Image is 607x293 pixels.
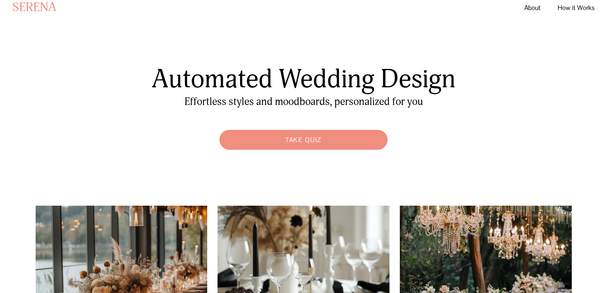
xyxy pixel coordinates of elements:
[216,126,391,153] a: Take Quiz
[558,1,595,15] a: How it Works
[185,95,423,108] span: Effortless styles and moodboards, personalized for you
[152,63,456,95] span: Automated Wedding Design
[524,1,541,15] a: About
